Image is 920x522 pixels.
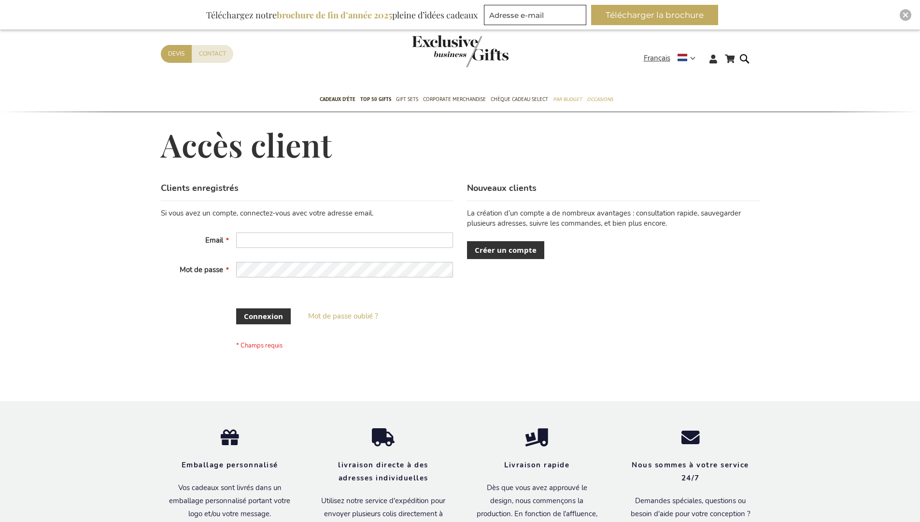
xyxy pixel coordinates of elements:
span: Chèque Cadeau Select [491,94,548,104]
button: Connexion [236,308,291,324]
span: Cadeaux D'Éte [320,94,355,104]
a: store logo [412,35,460,67]
a: Créer un compte [467,241,544,259]
a: Contact [192,45,233,63]
form: marketing offers and promotions [484,5,589,28]
span: Créer un compte [475,245,537,255]
strong: Emballage personnalisé [182,460,278,470]
a: Occasions [587,88,613,112]
img: Close [903,12,908,18]
div: Close [900,9,911,21]
a: Devis [161,45,192,63]
img: Exclusive Business gifts logo [412,35,509,67]
a: Mot de passe oublié ? [308,311,378,321]
span: Par budget [553,94,582,104]
a: Chèque Cadeau Select [491,88,548,112]
b: brochure de fin d’année 2025 [277,9,392,21]
input: Email [236,232,453,248]
a: Gift Sets [396,88,418,112]
a: TOP 50 Gifts [360,88,391,112]
div: Si vous avez un compte, connectez-vous avec votre adresse email. [161,208,453,218]
span: Français [644,53,670,64]
span: Occasions [587,94,613,104]
a: Cadeaux D'Éte [320,88,355,112]
span: Accès client [161,124,332,165]
strong: Livraison rapide [504,460,569,470]
div: Téléchargez notre pleine d’idées cadeaux [202,5,482,25]
strong: Nous sommes à votre service 24/7 [632,460,749,483]
span: Email [205,235,223,245]
a: Corporate Merchandise [423,88,486,112]
span: Connexion [244,311,283,321]
span: Corporate Merchandise [423,94,486,104]
p: Vos cadeaux sont livrés dans un emballage personnalisé portant votre logo et/ou votre message. [168,481,292,521]
strong: livraison directe à des adresses individuelles [338,460,428,483]
span: Mot de passe [180,265,223,275]
p: La création d’un compte a de nombreux avantages : consultation rapide, sauvegarder plusieurs adre... [467,208,759,229]
input: Adresse e-mail [484,5,586,25]
a: Par budget [553,88,582,112]
strong: Clients enregistrés [161,182,239,194]
span: Gift Sets [396,94,418,104]
span: TOP 50 Gifts [360,94,391,104]
strong: Nouveaux clients [467,182,537,194]
button: Télécharger la brochure [591,5,718,25]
